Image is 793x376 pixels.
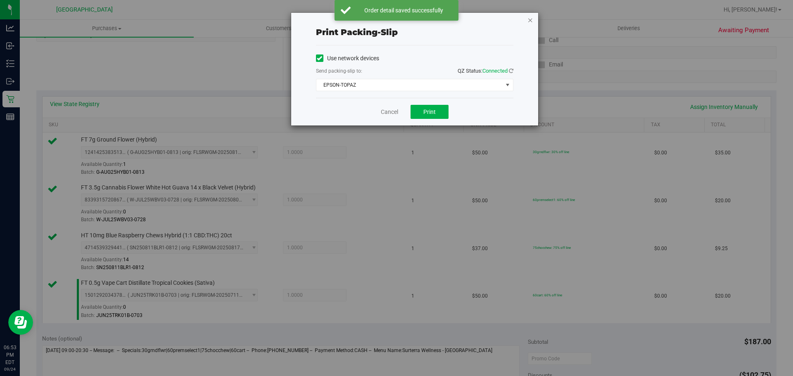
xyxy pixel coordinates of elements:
[8,310,33,335] iframe: Resource center
[316,27,398,37] span: Print packing-slip
[423,109,436,115] span: Print
[355,6,452,14] div: Order detail saved successfully
[316,67,362,75] label: Send packing-slip to:
[411,105,449,119] button: Print
[381,108,398,116] a: Cancel
[316,79,503,91] span: EPSON-TOPAZ
[502,79,513,91] span: select
[482,68,508,74] span: Connected
[316,54,379,63] label: Use network devices
[458,68,513,74] span: QZ Status:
